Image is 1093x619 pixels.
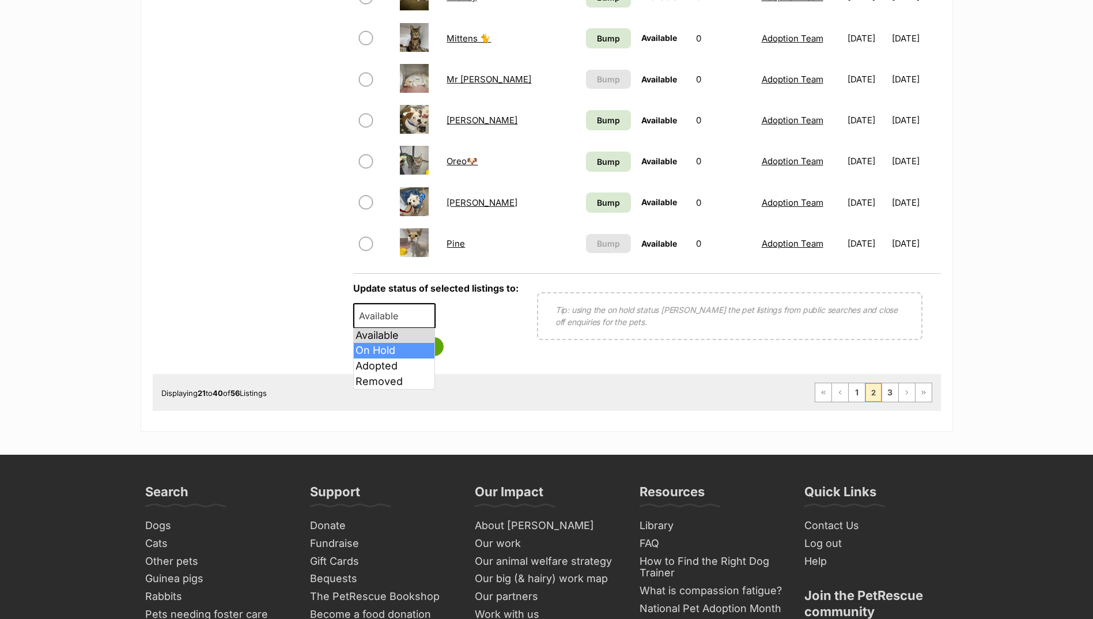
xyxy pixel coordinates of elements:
[555,304,904,328] p: Tip: using the on hold status [PERSON_NAME] the pet listings from public searches and close off e...
[597,237,620,250] span: Bump
[849,383,865,402] a: Page 1
[640,484,705,507] h3: Resources
[641,197,677,207] span: Available
[447,74,531,85] a: Mr [PERSON_NAME]
[305,535,459,553] a: Fundraise
[691,59,755,99] td: 0
[843,224,891,263] td: [DATE]
[635,600,788,618] a: National Pet Adoption Month
[354,308,410,324] span: Available
[198,388,206,398] strong: 21
[586,70,630,89] button: Bump
[470,588,623,606] a: Our partners
[762,238,823,249] a: Adoption Team
[470,517,623,535] a: About [PERSON_NAME]
[815,383,831,402] a: First page
[762,74,823,85] a: Adoption Team
[141,517,294,535] a: Dogs
[310,484,360,507] h3: Support
[470,553,623,571] a: Our animal welfare strategy
[916,383,932,402] a: Last page
[305,588,459,606] a: The PetRescue Bookshop
[597,197,620,209] span: Bump
[892,224,940,263] td: [DATE]
[892,59,940,99] td: [DATE]
[635,582,788,600] a: What is compassion fatigue?
[353,303,436,329] span: Available
[691,18,755,58] td: 0
[475,484,543,507] h3: Our Impact
[641,156,677,166] span: Available
[597,73,620,85] span: Bump
[832,383,848,402] a: Previous page
[762,115,823,126] a: Adoption Team
[882,383,898,402] a: Page 3
[815,383,932,402] nav: Pagination
[586,152,630,172] a: Bump
[691,224,755,263] td: 0
[641,239,677,248] span: Available
[141,588,294,606] a: Rabbits
[586,234,630,253] button: Bump
[161,388,267,398] span: Displaying to of Listings
[586,193,630,213] a: Bump
[635,517,788,535] a: Library
[230,388,240,398] strong: 56
[354,343,435,358] li: On Hold
[899,383,915,402] a: Next page
[597,114,620,126] span: Bump
[305,570,459,588] a: Bequests
[800,535,953,553] a: Log out
[597,32,620,44] span: Bump
[597,156,620,168] span: Bump
[762,33,823,44] a: Adoption Team
[354,374,435,390] li: Removed
[804,484,876,507] h3: Quick Links
[892,18,940,58] td: [DATE]
[447,197,517,208] a: [PERSON_NAME]
[305,553,459,571] a: Gift Cards
[843,100,891,140] td: [DATE]
[843,141,891,181] td: [DATE]
[635,535,788,553] a: FAQ
[305,517,459,535] a: Donate
[447,156,478,167] a: Oreo🐶
[141,553,294,571] a: Other pets
[353,282,519,294] label: Update status of selected listings to:
[354,328,435,344] li: Available
[892,183,940,222] td: [DATE]
[586,28,630,48] a: Bump
[641,115,677,125] span: Available
[141,570,294,588] a: Guinea pigs
[762,156,823,167] a: Adoption Team
[470,535,623,553] a: Our work
[354,358,435,374] li: Adopted
[145,484,188,507] h3: Search
[892,141,940,181] td: [DATE]
[641,74,677,84] span: Available
[865,383,882,402] span: Page 2
[213,388,223,398] strong: 40
[641,33,677,43] span: Available
[843,59,891,99] td: [DATE]
[800,553,953,571] a: Help
[843,183,891,222] td: [DATE]
[691,100,755,140] td: 0
[843,18,891,58] td: [DATE]
[691,141,755,181] td: 0
[800,517,953,535] a: Contact Us
[141,535,294,553] a: Cats
[892,100,940,140] td: [DATE]
[635,553,788,582] a: How to Find the Right Dog Trainer
[586,110,630,130] a: Bump
[447,115,517,126] a: [PERSON_NAME]
[447,238,465,249] a: Pine
[762,197,823,208] a: Adoption Team
[470,570,623,588] a: Our big (& hairy) work map
[447,33,491,44] a: Mittens 🐈
[691,183,755,222] td: 0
